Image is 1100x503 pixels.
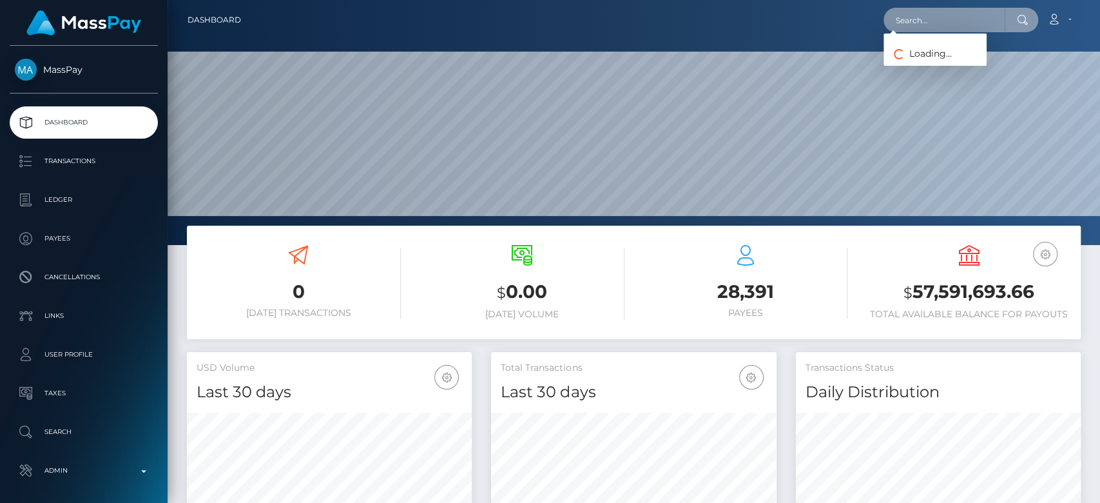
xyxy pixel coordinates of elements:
[867,279,1071,306] h3: 57,591,693.66
[806,362,1071,375] h5: Transactions Status
[10,416,158,448] a: Search
[10,339,158,371] a: User Profile
[188,6,241,34] a: Dashboard
[10,377,158,409] a: Taxes
[26,10,141,35] img: MassPay Logo
[197,381,462,404] h4: Last 30 days
[883,48,952,59] span: Loading...
[10,64,158,75] span: MassPay
[15,229,153,248] p: Payees
[883,8,1005,32] input: Search...
[197,362,462,375] h5: USD Volume
[15,113,153,132] p: Dashboard
[15,345,153,364] p: User Profile
[644,308,848,319] h6: Payees
[10,106,158,139] a: Dashboard
[197,308,401,319] h6: [DATE] Transactions
[15,190,153,210] p: Ledger
[501,362,766,375] h5: Total Transactions
[497,284,506,302] small: $
[15,306,153,326] p: Links
[10,145,158,177] a: Transactions
[15,422,153,442] p: Search
[10,455,158,487] a: Admin
[806,381,1071,404] h4: Daily Distribution
[15,461,153,480] p: Admin
[15,384,153,403] p: Taxes
[10,222,158,255] a: Payees
[644,279,848,304] h3: 28,391
[10,184,158,216] a: Ledger
[15,59,37,81] img: MassPay
[903,284,912,302] small: $
[10,261,158,293] a: Cancellations
[420,309,624,320] h6: [DATE] Volume
[420,279,624,306] h3: 0.00
[501,381,766,404] h4: Last 30 days
[15,268,153,287] p: Cancellations
[867,309,1071,320] h6: Total Available Balance for Payouts
[197,279,401,304] h3: 0
[10,300,158,332] a: Links
[15,152,153,171] p: Transactions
